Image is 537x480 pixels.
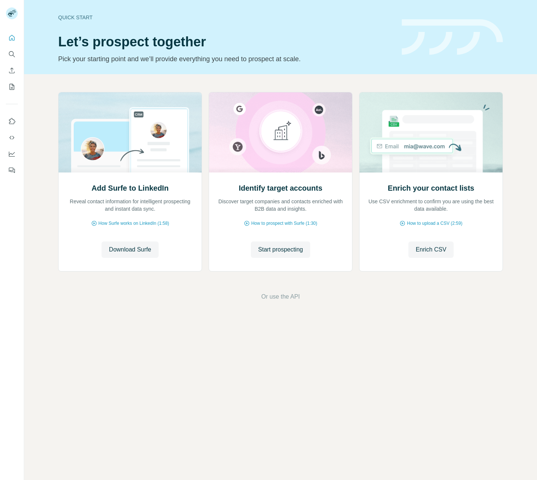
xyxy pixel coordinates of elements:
span: How to prospect with Surfe (1:30) [251,220,317,227]
button: Quick start [6,31,18,45]
img: Add Surfe to LinkedIn [58,92,202,172]
h2: Enrich your contact lists [388,183,474,193]
button: Start prospecting [251,241,311,258]
img: Enrich your contact lists [359,92,503,172]
p: Discover target companies and contacts enriched with B2B data and insights. [216,198,345,213]
button: Search [6,47,18,61]
span: How Surfe works on LinkedIn (1:58) [99,220,169,227]
h2: Add Surfe to LinkedIn [92,183,169,193]
span: Enrich CSV [416,245,447,254]
h2: Identify target accounts [239,183,322,193]
div: Quick start [58,14,393,21]
button: Feedback [6,164,18,177]
p: Pick your starting point and we’ll provide everything you need to prospect at scale. [58,54,393,64]
img: banner [402,19,503,55]
p: Reveal contact information for intelligent prospecting and instant data sync. [66,198,194,213]
button: My lists [6,80,18,93]
span: Start prospecting [258,245,303,254]
span: Download Surfe [109,245,151,254]
button: Use Surfe API [6,131,18,144]
p: Use CSV enrichment to confirm you are using the best data available. [367,198,495,213]
button: Download Surfe [102,241,159,258]
button: Enrich CSV [408,241,454,258]
h1: Let’s prospect together [58,34,393,49]
button: Use Surfe on LinkedIn [6,115,18,128]
span: How to upload a CSV (2:59) [407,220,462,227]
button: Enrich CSV [6,64,18,77]
button: Dashboard [6,147,18,161]
button: Or use the API [261,292,300,301]
img: Identify target accounts [209,92,352,172]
